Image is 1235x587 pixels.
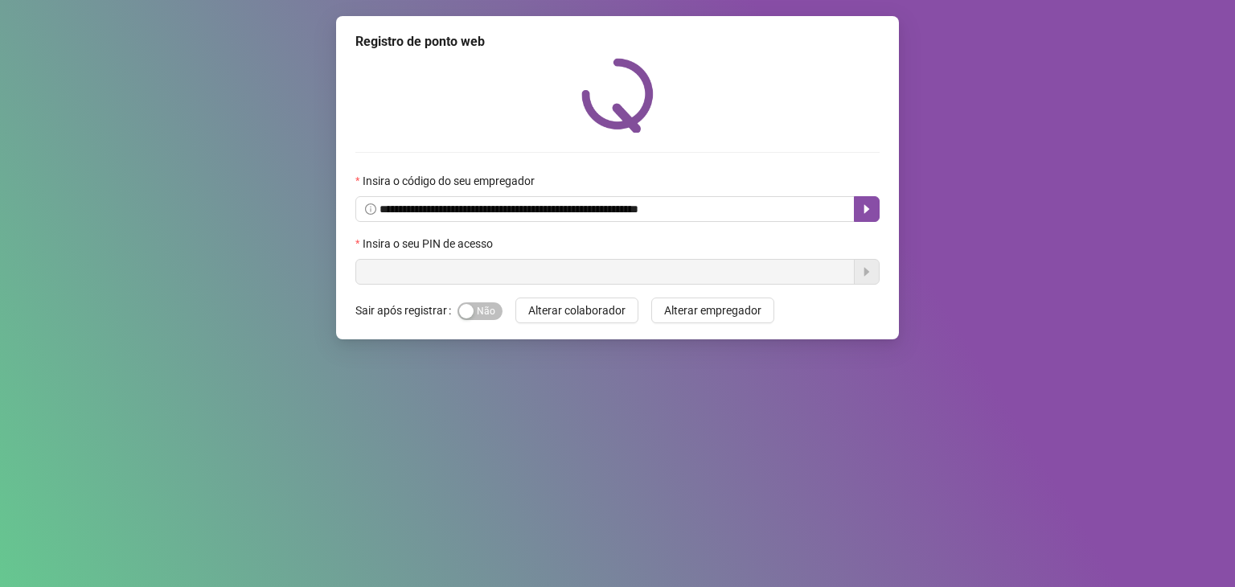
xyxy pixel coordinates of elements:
button: Alterar colaborador [515,298,638,323]
span: Alterar colaborador [528,302,626,319]
div: Registro de ponto web [355,32,880,51]
img: QRPoint [581,58,654,133]
span: info-circle [365,203,376,215]
label: Insira o código do seu empregador [355,172,545,190]
span: Alterar empregador [664,302,761,319]
span: caret-right [860,203,873,216]
label: Insira o seu PIN de acesso [355,235,503,252]
label: Sair após registrar [355,298,457,323]
button: Alterar empregador [651,298,774,323]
